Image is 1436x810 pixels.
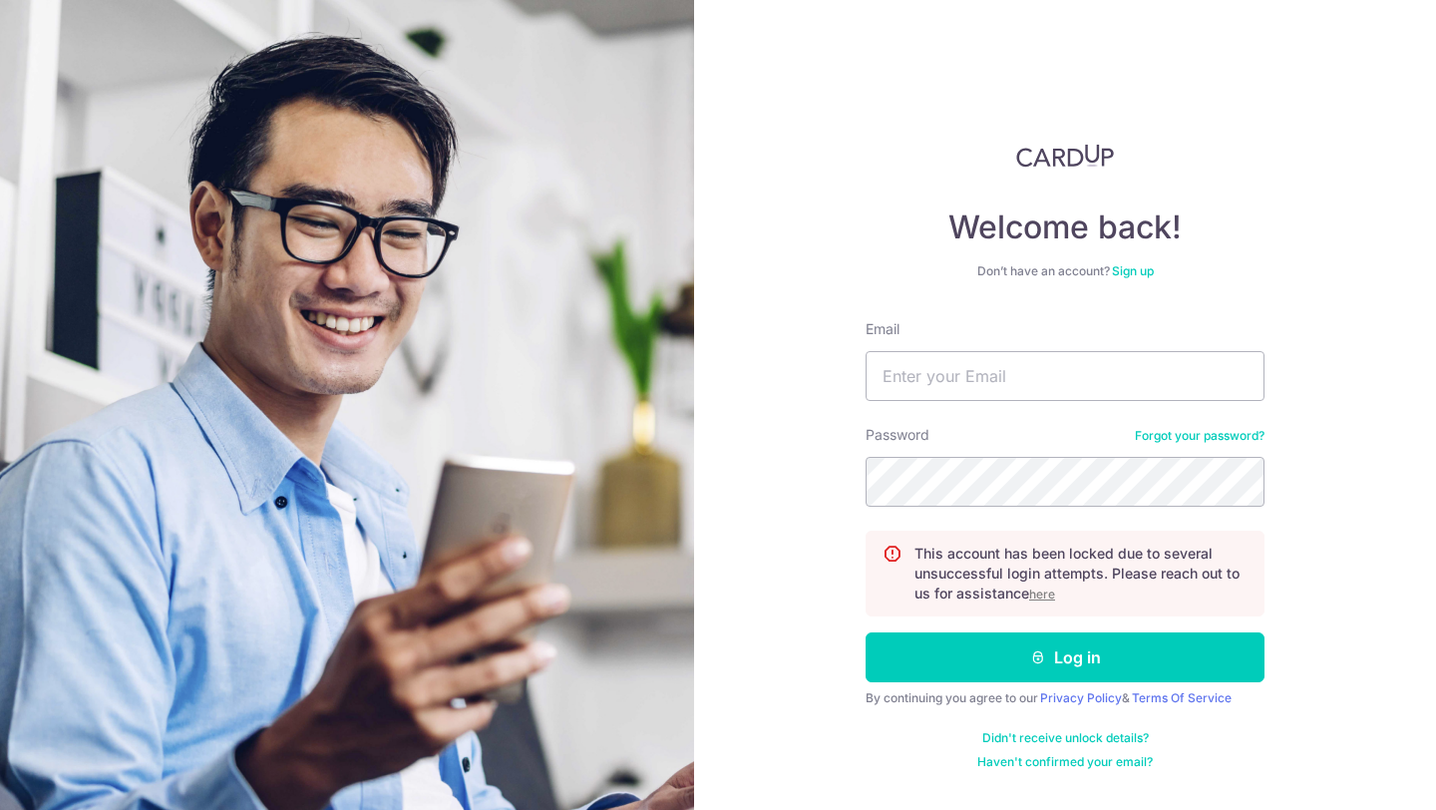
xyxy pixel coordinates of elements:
[1029,587,1055,602] a: here
[914,544,1248,604] p: This account has been locked due to several unsuccessful login attempts. Please reach out to us f...
[977,754,1153,770] a: Haven't confirmed your email?
[1112,263,1154,278] a: Sign up
[1016,144,1114,168] img: CardUp Logo
[866,319,899,339] label: Email
[866,425,929,445] label: Password
[866,263,1264,279] div: Don’t have an account?
[1135,428,1264,444] a: Forgot your password?
[866,690,1264,706] div: By continuing you agree to our &
[1132,690,1232,705] a: Terms Of Service
[866,632,1264,682] button: Log in
[982,730,1149,746] a: Didn't receive unlock details?
[866,207,1264,247] h4: Welcome back!
[1040,690,1122,705] a: Privacy Policy
[866,351,1264,401] input: Enter your Email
